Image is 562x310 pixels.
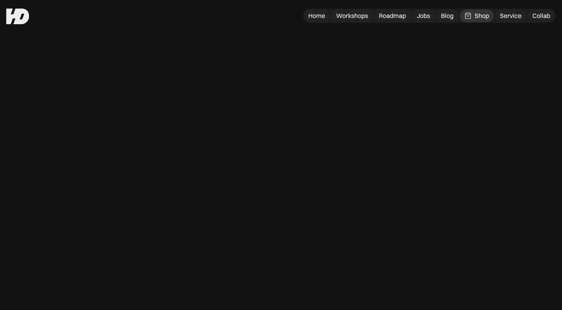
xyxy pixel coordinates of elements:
a: Home [304,9,330,22]
div: Service [500,12,521,20]
a: Service [495,9,526,22]
a: Blog [436,9,458,22]
a: Workshops [331,9,373,22]
div: Roadmap [379,12,406,20]
div: Workshops [336,12,368,20]
div: Home [308,12,325,20]
a: Shop [460,9,494,22]
div: Jobs [417,12,430,20]
a: Roadmap [374,9,411,22]
div: Collab [532,12,550,20]
a: Jobs [412,9,435,22]
div: Shop [475,12,489,20]
div: Blog [441,12,454,20]
a: Collab [528,9,555,22]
